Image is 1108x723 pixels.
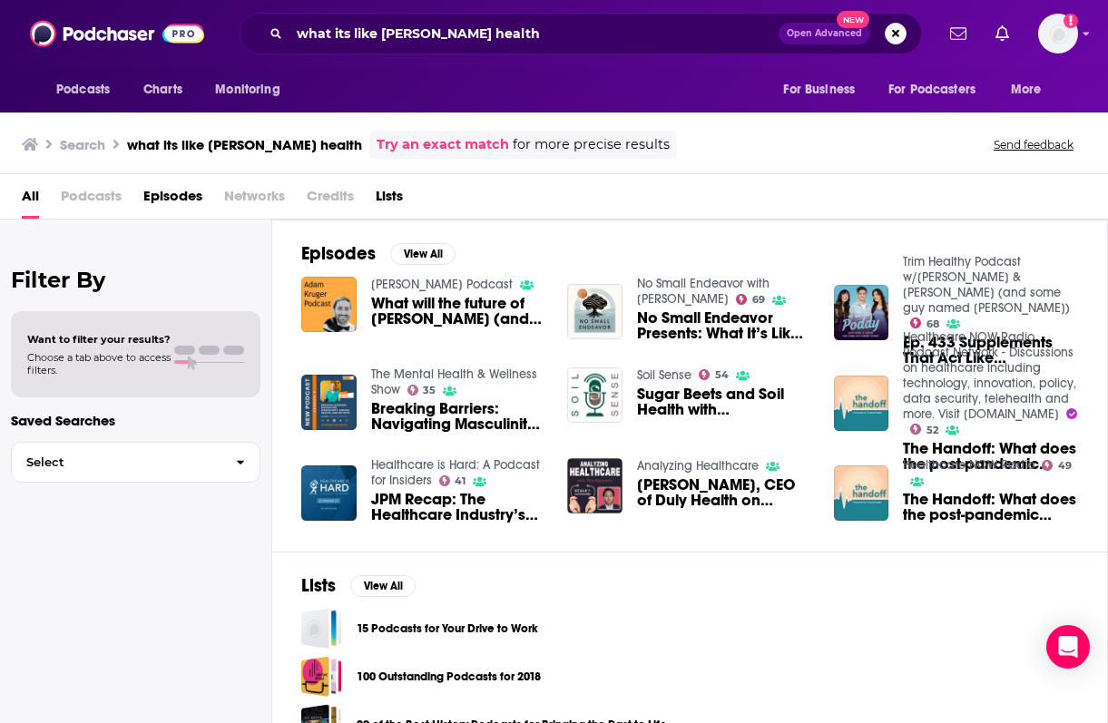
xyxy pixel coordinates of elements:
[143,181,202,219] a: Episodes
[371,401,546,432] a: Breaking Barriers: Navigating Masculinity, Mental Health, and DEI with Dan Faill
[834,285,889,340] a: Ep. 433 Supplements That Act Like Therapeutic Medicine—Here’s What We Did Differently
[927,320,939,328] span: 68
[903,441,1078,472] a: The Handoff: What does the post-pandemic nursing workforce look like?
[910,424,938,435] a: 52
[143,77,182,103] span: Charts
[12,456,221,468] span: Select
[301,656,342,697] a: 100 Outstanding Podcasts for 2018
[301,608,342,649] a: 15 Podcasts for Your Drive to Work
[903,457,1034,473] a: Healthcare NOW Radio
[943,18,974,49] a: Show notifications dropdown
[27,351,171,376] span: Choose a tab above to access filters.
[301,574,336,597] h2: Lists
[44,73,133,107] button: open menu
[910,318,939,328] a: 68
[637,477,812,508] a: Daniel Greenleaf, CEO of Duly Health on Leadership & AI Adoption in Healthcare
[736,294,765,305] a: 69
[567,284,623,339] img: No Small Endeavor Presents: What It’s Like to Be with Dan Heath
[770,73,878,107] button: open menu
[350,575,416,597] button: View All
[240,13,922,54] div: Search podcasts, credits, & more...
[1038,14,1078,54] span: Logged in as yonahlieberman
[637,386,812,417] a: Sugar Beets and Soil Health with Dan Vagle
[637,477,812,508] span: [PERSON_NAME], CEO of Duly Health on Leadership & AI Adoption in Healthcare
[637,310,812,341] span: No Small Endeavor Presents: What It’s Like to Be with [PERSON_NAME]
[715,371,729,379] span: 54
[371,296,546,327] span: What will the future of [PERSON_NAME] (and mental health tech more broadly) look like? - [PERSON_...
[407,385,436,396] a: 35
[301,242,376,265] h2: Episodes
[301,465,357,521] img: JPM Recap: The Healthcare Industry’s Annual Checkup with Strata CEO, Dan Michelson
[224,181,285,219] span: Networks
[783,77,855,103] span: For Business
[998,73,1064,107] button: open menu
[567,458,623,513] img: Daniel Greenleaf, CEO of Duly Health on Leadership & AI Adoption in Healthcare
[637,276,770,307] a: No Small Endeavor with Lee C. Camp
[371,277,513,292] a: Adam Kruger Podcast
[56,77,110,103] span: Podcasts
[301,277,357,332] img: What will the future of Misü (and mental health tech more broadly) look like? - Dan Seider
[988,18,1016,49] a: Show notifications dropdown
[132,73,193,107] a: Charts
[927,426,938,435] span: 52
[567,367,623,423] img: Sugar Beets and Soil Health with Dan Vagle
[61,181,122,219] span: Podcasts
[752,296,765,304] span: 69
[1046,625,1090,669] div: Open Intercom Messenger
[423,386,436,395] span: 35
[202,73,303,107] button: open menu
[637,367,691,383] a: Soil Sense
[834,376,889,431] img: The Handoff: What does the post-pandemic nursing workforce look like?
[888,77,976,103] span: For Podcasters
[377,134,509,155] a: Try an exact match
[439,475,466,486] a: 41
[371,296,546,327] a: What will the future of Misü (and mental health tech more broadly) look like? - Dan Seider
[834,465,889,521] a: The Handoff: What does the post-pandemic nursing workforce look like?
[357,619,538,639] a: 15 Podcasts for Your Drive to Work
[371,457,540,488] a: Healthcare is Hard: A Podcast for Insiders
[301,574,416,597] a: ListsView All
[1038,14,1078,54] img: User Profile
[513,134,670,155] span: for more precise results
[371,492,546,523] span: JPM Recap: The Healthcare Industry’s Annual Checkup with Strata CEO, [PERSON_NAME]
[127,136,362,153] h3: what its like [PERSON_NAME] health
[371,492,546,523] a: JPM Recap: The Healthcare Industry’s Annual Checkup with Strata CEO, Dan Michelson
[11,267,260,293] h2: Filter By
[371,366,537,397] a: The Mental Health & Wellness Show
[1064,14,1078,28] svg: Add a profile image
[215,77,279,103] span: Monitoring
[903,329,1076,422] a: Healthcare NOW Radio Podcast Network - Discussions on healthcare including technology, innovation...
[289,19,779,48] input: Search podcasts, credits, & more...
[637,310,812,341] a: No Small Endeavor Presents: What It’s Like to Be with Dan Heath
[60,136,105,153] h3: Search
[301,375,357,430] img: Breaking Barriers: Navigating Masculinity, Mental Health, and DEI with Dan Faill
[22,181,39,219] a: All
[376,181,403,219] a: Lists
[455,477,466,485] span: 41
[27,333,171,346] span: Want to filter your results?
[30,16,204,51] img: Podchaser - Follow, Share and Rate Podcasts
[988,137,1079,152] button: Send feedback
[779,23,870,44] button: Open AdvancedNew
[903,254,1070,316] a: Trim Healthy Podcast w/Serene & Pearl (and some guy named Danny)
[637,386,812,417] span: Sugar Beets and Soil Health with [PERSON_NAME]
[837,11,869,28] span: New
[1042,460,1072,471] a: 49
[699,369,729,380] a: 54
[371,401,546,432] span: Breaking Barriers: Navigating Masculinity, Mental Health, and DEI with [PERSON_NAME]
[357,667,541,687] a: 100 Outstanding Podcasts for 2018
